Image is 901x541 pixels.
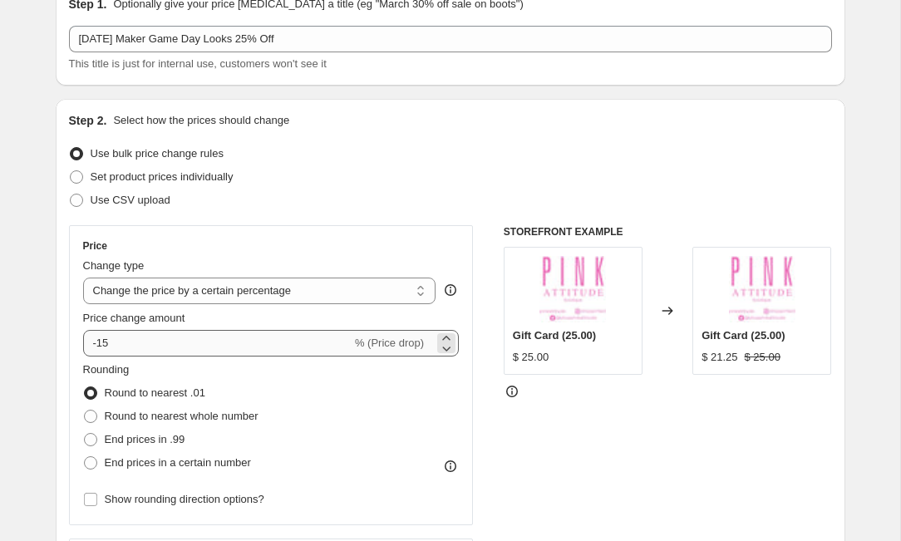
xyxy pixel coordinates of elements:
[702,349,737,366] div: $ 21.25
[442,282,459,298] div: help
[69,112,107,129] h2: Step 2.
[69,57,327,70] span: This title is just for internal use, customers won't see it
[105,456,251,469] span: End prices in a certain number
[513,329,596,342] span: Gift Card (25.00)
[105,386,205,399] span: Round to nearest .01
[113,112,289,129] p: Select how the prices should change
[105,410,258,422] span: Round to nearest whole number
[83,330,352,357] input: -15
[539,256,606,322] img: IMG_8783_80x.jpg
[83,239,107,253] h3: Price
[105,493,264,505] span: Show rounding direction options?
[91,194,170,206] span: Use CSV upload
[83,312,185,324] span: Price change amount
[83,363,130,376] span: Rounding
[83,259,145,272] span: Change type
[504,225,832,239] h6: STOREFRONT EXAMPLE
[702,329,785,342] span: Gift Card (25.00)
[105,433,185,445] span: End prices in .99
[745,349,780,366] strike: $ 25.00
[91,147,224,160] span: Use bulk price change rules
[69,26,832,52] input: 30% off holiday sale
[355,337,424,349] span: % (Price drop)
[91,170,234,183] span: Set product prices individually
[729,256,795,322] img: IMG_8783_80x.jpg
[513,349,549,366] div: $ 25.00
